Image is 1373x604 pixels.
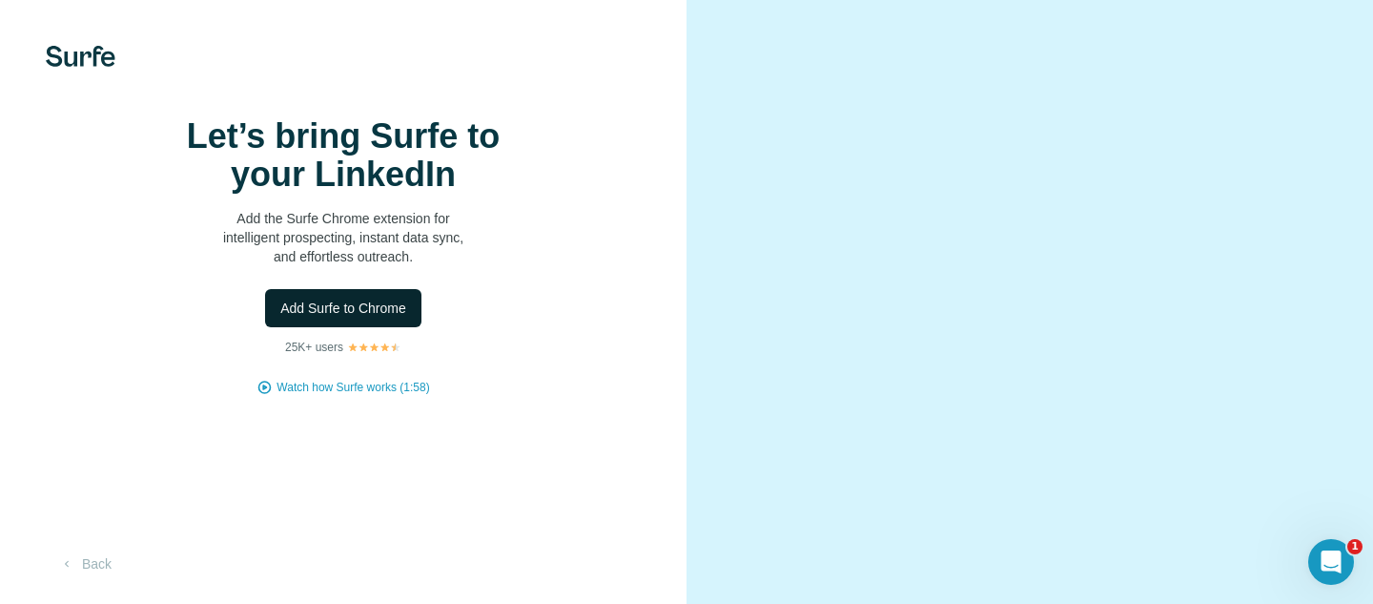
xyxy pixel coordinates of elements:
[285,339,343,356] p: 25K+ users
[46,547,125,581] button: Back
[265,289,421,327] button: Add Surfe to Chrome
[153,209,534,266] p: Add the Surfe Chrome extension for intelligent prospecting, instant data sync, and effortless out...
[277,379,429,396] button: Watch how Surfe works (1:58)
[46,46,115,67] img: Surfe's logo
[347,342,401,353] img: Rating Stars
[153,117,534,194] h1: Let’s bring Surfe to your LinkedIn
[1308,539,1354,585] iframe: Intercom live chat
[1347,539,1363,554] span: 1
[280,299,406,318] span: Add Surfe to Chrome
